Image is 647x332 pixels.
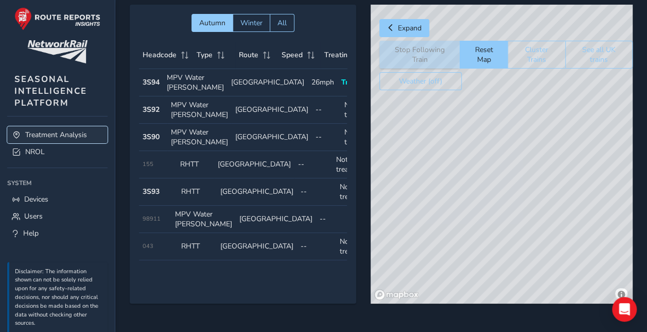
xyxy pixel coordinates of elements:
span: Treating [324,50,352,60]
a: NROL [7,143,108,160]
span: 043 [143,242,153,250]
td: [GEOGRAPHIC_DATA] [217,178,297,206]
button: All [270,14,294,32]
button: Winter [233,14,270,32]
a: Users [7,208,108,225]
span: Type [197,50,213,60]
img: rr logo [14,7,100,30]
td: Not treating [341,124,373,151]
span: Devices [24,194,48,204]
span: Speed [282,50,303,60]
strong: 3S93 [143,187,160,196]
td: [GEOGRAPHIC_DATA] [214,151,294,178]
button: Cluster Trains [508,41,565,69]
span: 98911 [143,215,161,223]
td: -- [297,178,336,206]
div: Open Intercom Messenger [612,297,637,322]
td: [GEOGRAPHIC_DATA] [232,124,312,151]
td: MPV Water [PERSON_NAME] [167,124,232,151]
td: [GEOGRAPHIC_DATA] [228,69,308,96]
td: [GEOGRAPHIC_DATA] [232,96,312,124]
a: Help [7,225,108,242]
span: Winter [240,18,263,28]
td: [GEOGRAPHIC_DATA] [217,233,297,260]
button: Reset Map [460,41,508,69]
td: MPV Water [PERSON_NAME] [167,96,232,124]
span: Treating [341,77,369,87]
td: -- [297,233,336,260]
button: Autumn [191,14,233,32]
span: Help [23,228,39,238]
a: Treatment Analysis [7,126,108,143]
button: Weather (off) [379,72,462,90]
span: Route [239,50,258,60]
strong: 3S92 [143,105,160,114]
strong: 3S94 [143,77,160,87]
td: Not treating [341,96,373,124]
span: Treatment Analysis [25,130,87,140]
span: Users [24,211,43,221]
td: RHTT [178,233,217,260]
strong: 3S90 [143,132,160,142]
button: Expand [379,19,429,37]
td: -- [312,124,341,151]
td: -- [294,151,332,178]
button: See all UK trains [565,41,633,69]
td: [GEOGRAPHIC_DATA] [236,206,316,233]
span: NROL [25,147,45,157]
td: -- [312,96,341,124]
span: All [277,18,287,28]
p: Disclaimer: The information shown can not be solely relied upon for any safety-related decisions,... [15,268,102,328]
div: System [7,175,108,191]
td: Not treating [333,151,370,178]
td: MPV Water [PERSON_NAME] [171,206,236,233]
td: RHTT [178,178,217,206]
span: SEASONAL INTELLIGENCE PLATFORM [14,73,87,109]
span: 155 [143,160,153,168]
td: MPV Water [PERSON_NAME] [163,69,228,96]
td: 26mph [308,69,338,96]
span: Headcode [143,50,177,60]
td: -- [316,206,349,233]
td: Not treating [336,233,375,260]
span: Expand [398,23,422,33]
span: Autumn [199,18,225,28]
img: customer logo [27,40,88,63]
td: RHTT [177,151,214,178]
a: Devices [7,191,108,208]
td: Not treating [336,178,375,206]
